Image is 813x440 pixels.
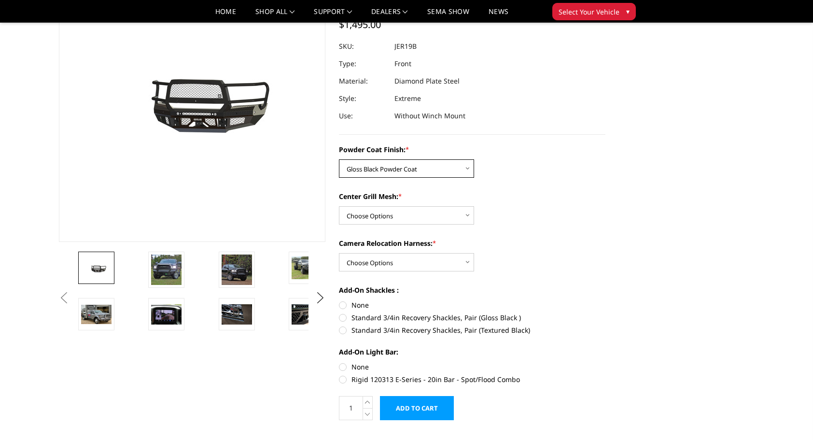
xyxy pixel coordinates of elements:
dd: Front [394,55,411,72]
img: 2019-2026 Ram 2500-3500 - FT Series - Extreme Front Bumper [81,305,112,324]
img: 2019-2026 Ram 2500-3500 - FT Series - Extreme Front Bumper [151,255,182,285]
dd: JER19B [394,38,417,55]
img: 2019-2026 Ram 2500-3500 - FT Series - Extreme Front Bumper [292,304,322,325]
button: Previous [56,291,71,305]
label: Rigid 120313 E-Series - 20in Bar - Spot/Flood Combo [339,374,605,384]
dt: Use: [339,107,387,125]
button: Next [313,291,328,305]
span: ▾ [626,6,630,16]
a: shop all [255,8,294,22]
input: Add to Cart [380,396,454,420]
img: 2019-2026 Ram 2500-3500 - FT Series - Extreme Front Bumper [292,256,322,279]
label: None [339,300,605,310]
img: 2019-2026 Ram 2500-3500 - FT Series - Extreme Front Bumper [81,261,112,275]
dd: Without Winch Mount [394,107,465,125]
label: Center Grill Mesh: [339,191,605,201]
a: Home [215,8,236,22]
dd: Extreme [394,90,421,107]
dt: SKU: [339,38,387,55]
span: $1,495.00 [339,18,381,31]
label: Powder Coat Finish: [339,144,605,155]
dt: Type: [339,55,387,72]
button: Select Your Vehicle [552,3,636,20]
label: Add-On Light Bar: [339,347,605,357]
img: 2019-2026 Ram 2500-3500 - FT Series - Extreme Front Bumper [222,304,252,325]
dd: Diamond Plate Steel [394,72,460,90]
dt: Style: [339,90,387,107]
span: Select Your Vehicle [559,7,619,17]
a: SEMA Show [427,8,469,22]
img: Clear View Camera: Relocate your front camera and keep the functionality completely. [151,304,182,325]
label: Camera Relocation Harness: [339,238,605,248]
a: News [489,8,508,22]
a: Dealers [371,8,408,22]
label: Standard 3/4in Recovery Shackles, Pair (Gloss Black ) [339,312,605,323]
label: None [339,362,605,372]
label: Standard 3/4in Recovery Shackles, Pair (Textured Black) [339,325,605,335]
label: Add-On Shackles : [339,285,605,295]
dt: Material: [339,72,387,90]
img: 2019-2026 Ram 2500-3500 - FT Series - Extreme Front Bumper [222,255,252,285]
a: Support [314,8,352,22]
